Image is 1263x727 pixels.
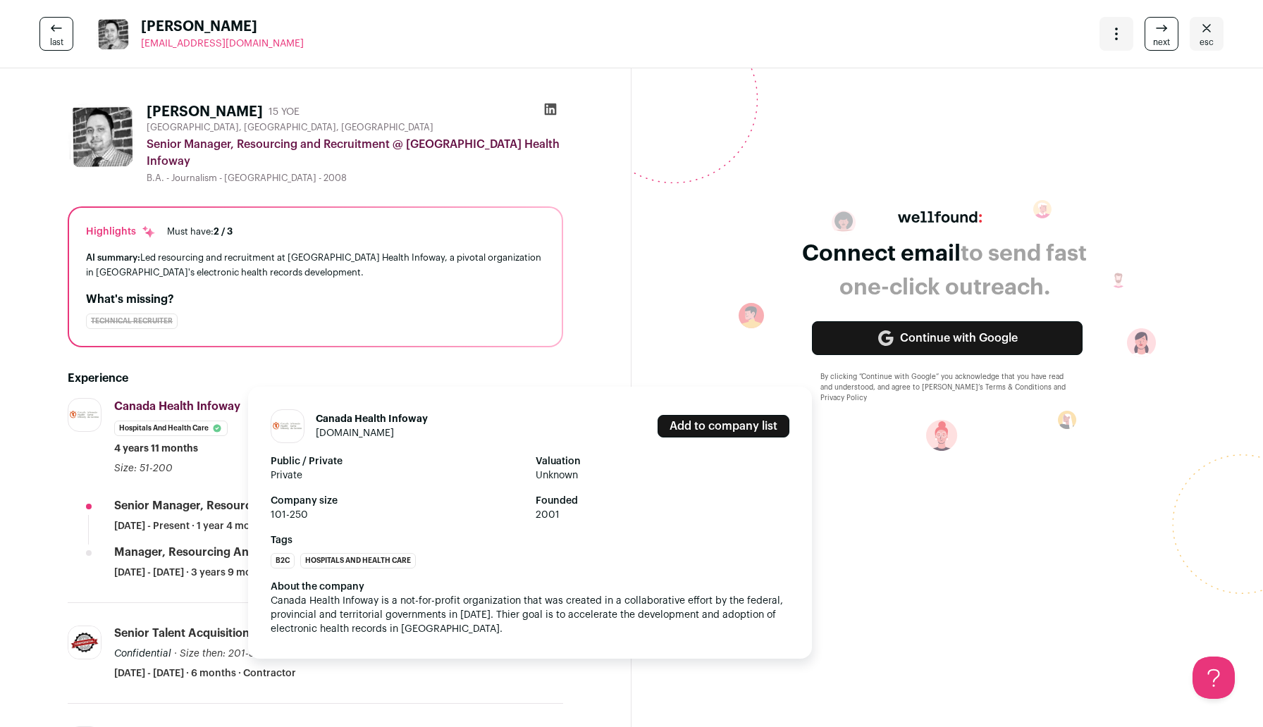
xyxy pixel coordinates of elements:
span: Size: 51-200 [114,464,173,473]
a: Continue with Google [812,321,1083,355]
span: esc [1200,37,1214,48]
strong: Public / Private [271,454,524,468]
img: 84f6bcc0f0275d756af6ef83acfd8756292af798b45f242eb7a6661ecbde0980.jpg [68,626,101,659]
iframe: Help Scout Beacon - Open [1193,657,1235,699]
span: 4 years 11 months [114,442,198,456]
div: Must have: [167,226,233,237]
div: Highlights [86,225,156,239]
h1: [PERSON_NAME] [147,102,263,122]
div: to send fast one-click outreach. [802,237,1087,304]
span: Canada Health Infoway [114,401,240,412]
img: 556bcf03696ec46a5d6b031a0882f7fb74557f5fba714db98555eee13ce6eb50.jpg [68,102,135,170]
img: b259be419f8a595d86903caeb9f6723d3ca406ded8d55d1817fbe007c15bd91d.jpg [271,421,304,432]
div: Manager, Resourcing and Recruitment [114,545,326,560]
span: Canada Health Infoway is a not-for-profit organization that was created in a collaborative effort... [271,596,786,634]
strong: Tags [271,533,789,547]
span: Unknown [536,468,789,483]
strong: Company size [271,494,524,508]
span: [DATE] - Present · 1 year 4 months [114,519,271,533]
li: Hospitals and Health Care [114,421,228,436]
strong: Valuation [536,454,789,468]
img: b259be419f8a595d86903caeb9f6723d3ca406ded8d55d1817fbe007c15bd91d.jpg [68,409,101,421]
span: 2 / 3 [214,227,233,236]
h2: What's missing? [86,291,545,308]
h2: Experience [68,370,563,387]
div: Technical Recruiter [86,313,178,329]
a: Close [1190,17,1224,51]
div: Senior Manager, Resourcing and Recruitment [114,498,364,514]
span: AI summary: [86,253,140,262]
div: 15 YOE [269,105,300,119]
span: [DATE] - [DATE] · 3 years 9 months [114,566,273,580]
span: 2001 [536,508,789,522]
div: Led resourcing and recruitment at [GEOGRAPHIC_DATA] Health Infoway, a pivotal organization in [GE... [86,250,545,280]
a: [DOMAIN_NAME] [316,428,394,438]
div: Senior Talent Acquisition Consultant [114,626,312,641]
div: By clicking “Continue with Google” you acknowledge that you have read and understood, and agree t... [820,372,1074,404]
span: [EMAIL_ADDRESS][DOMAIN_NAME] [141,39,304,49]
div: About the company [271,580,789,594]
a: next [1145,17,1178,51]
div: Senior Manager, Resourcing and Recruitment @ [GEOGRAPHIC_DATA] Health Infoway [147,136,563,170]
span: Connect email [802,242,961,265]
a: last [39,17,73,51]
span: 101-250 [271,508,524,522]
strong: Founded [536,494,789,508]
li: B2C [271,553,295,568]
span: Confidential [114,649,171,659]
span: [PERSON_NAME] [141,17,304,37]
li: Hospitals and Health Care [300,553,416,568]
a: Add to company list [658,415,789,437]
h1: Canada Health Infoway [316,412,428,426]
a: [EMAIL_ADDRESS][DOMAIN_NAME] [141,37,304,51]
span: last [50,37,63,48]
button: Open dropdown [1099,17,1133,51]
img: 556bcf03696ec46a5d6b031a0882f7fb74557f5fba714db98555eee13ce6eb50.jpg [96,17,130,51]
span: · Size then: 201-500 [174,649,269,659]
div: B.A. - Journalism - [GEOGRAPHIC_DATA] - 2008 [147,173,563,184]
span: [DATE] - [DATE] · 6 months · Contractor [114,666,296,681]
span: next [1153,37,1170,48]
span: Private [271,468,524,483]
span: [GEOGRAPHIC_DATA], [GEOGRAPHIC_DATA], [GEOGRAPHIC_DATA] [147,122,433,133]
